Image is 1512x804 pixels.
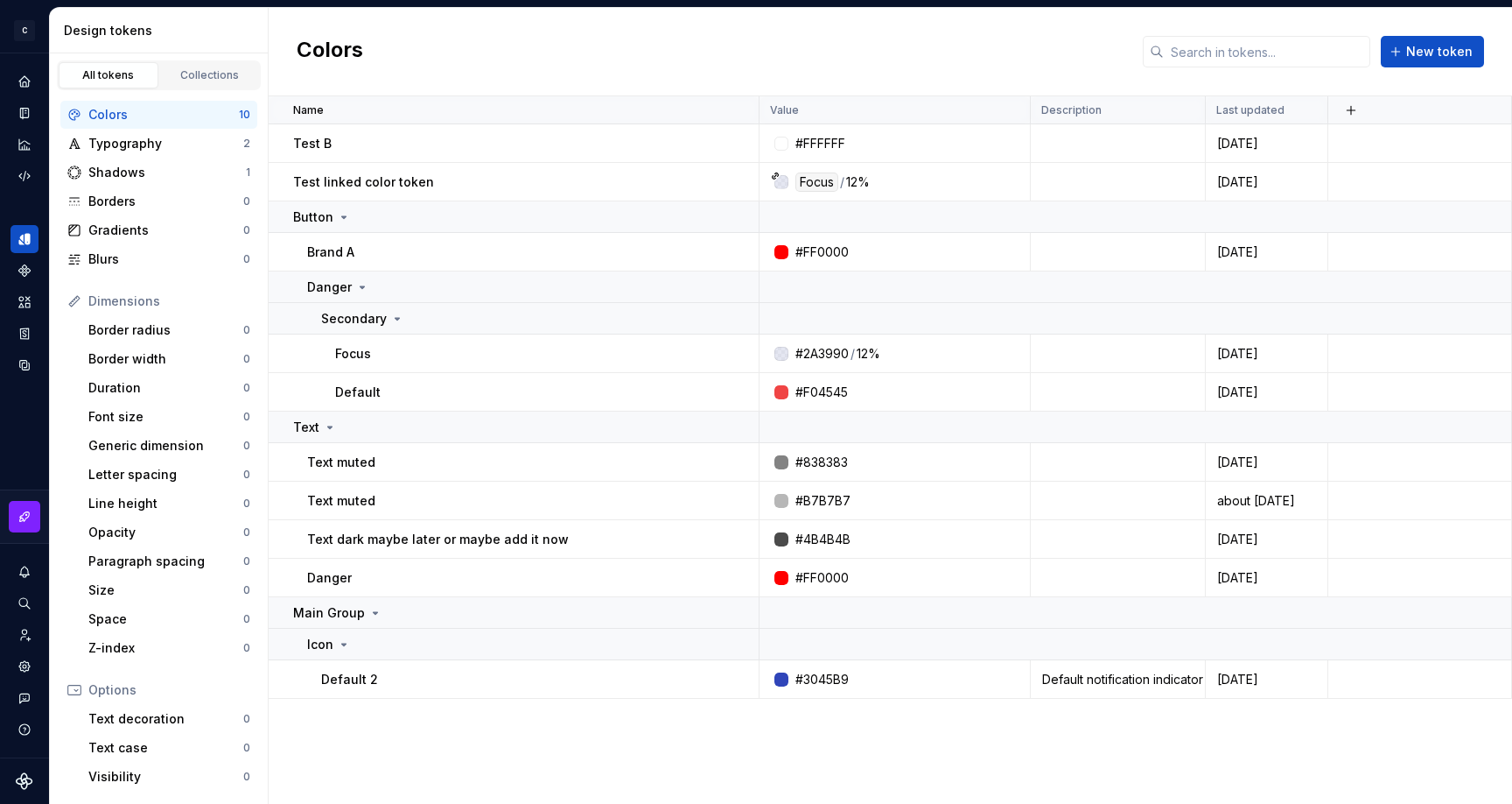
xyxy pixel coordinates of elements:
div: Font size [88,408,243,426]
div: Storybook stories [10,320,38,348]
p: Description [1041,103,1102,117]
div: [DATE] [1207,243,1326,261]
div: 0 [243,612,250,626]
div: #3045B9 [795,671,849,688]
div: [DATE] [1207,671,1326,688]
button: Contact support [10,684,38,712]
div: [DATE] [1207,384,1326,401]
a: Space0 [81,605,257,633]
a: Shadows1 [60,159,257,187]
div: Size [88,582,243,599]
div: #4B4B4B [795,531,850,548]
div: Design tokens [64,22,261,39]
div: 0 [243,381,250,395]
p: Text muted [307,454,375,471]
input: Search in tokens... [1164,36,1370,67]
div: Shadows [88,164,246,181]
div: 0 [243,252,250,266]
a: Documentation [10,99,38,127]
a: Letter spacing0 [81,461,257,489]
a: Colors10 [60,101,257,129]
a: Data sources [10,351,38,379]
p: Button [293,208,333,226]
div: Opacity [88,524,243,541]
div: Text case [88,739,243,757]
div: Notifications [10,558,38,586]
div: Text decoration [88,710,243,728]
div: 0 [243,323,250,337]
a: Supernova Logo [16,772,33,790]
div: Colors [88,106,239,123]
a: Settings [10,652,38,681]
a: Paragraph spacing0 [81,547,257,575]
div: #2A3990 [795,345,849,363]
p: Text [293,419,319,436]
div: #FF0000 [795,243,849,261]
a: Design tokens [10,225,38,253]
div: 0 [243,497,250,511]
div: #838383 [795,454,848,471]
p: Test B [293,135,332,152]
a: Borders0 [60,187,257,215]
div: 0 [243,468,250,482]
a: Text case0 [81,734,257,762]
div: 1 [246,166,250,180]
div: Border radius [88,321,243,339]
p: Last updated [1216,103,1284,117]
div: 0 [243,554,250,568]
div: C [14,20,35,41]
div: [DATE] [1207,531,1326,548]
a: Analytics [10,130,38,159]
div: #FFFFFF [795,135,845,152]
p: Danger [307,279,352,296]
div: 0 [243,770,250,784]
div: [DATE] [1207,345,1326,363]
button: C [3,11,45,49]
a: Border radius0 [81,316,257,344]
div: #FF0000 [795,569,849,587]
div: Generic dimension [88,437,243,455]
a: Z-index0 [81,634,257,662]
a: Text decoration0 [81,705,257,733]
div: Collections [166,68,254,82]
a: Assets [10,288,38,316]
div: [DATE] [1207,173,1326,191]
div: [DATE] [1207,135,1326,152]
p: Value [770,103,799,117]
div: Visibility [88,768,243,786]
div: Paragraph spacing [88,553,243,570]
button: Search ⌘K [10,589,38,617]
div: Dimensions [88,293,250,310]
div: Focus [795,173,838,192]
div: Line height [88,495,243,512]
div: 0 [243,741,250,755]
a: Visibility0 [81,763,257,791]
p: Name [293,103,324,117]
p: Text dark maybe later or maybe add it now [307,531,569,548]
div: Default notification indicator color for Therapy. Used to convey unread information. Default noti... [1032,671,1204,688]
a: Code automation [10,162,38,190]
div: about [DATE] [1207,492,1326,510]
div: #F04545 [795,384,848,401]
p: Default [335,384,381,401]
div: Options [88,681,250,699]
div: 0 [243,583,250,597]
div: [DATE] [1207,454,1326,471]
div: 0 [243,439,250,453]
div: Components [10,257,38,285]
a: Invite team [10,621,38,649]
p: Danger [307,569,352,587]
a: Font size0 [81,403,257,431]
button: New token [1381,36,1484,67]
a: Gradients0 [60,216,257,244]
div: 0 [243,641,250,655]
div: / [850,345,855,363]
